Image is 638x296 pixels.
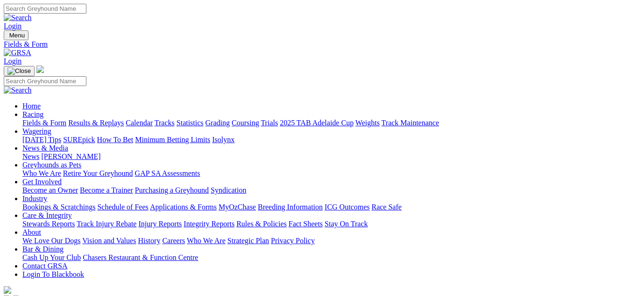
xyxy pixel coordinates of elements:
a: Bookings & Scratchings [22,203,95,211]
a: MyOzChase [219,203,256,211]
a: Rules & Policies [236,220,287,228]
a: Minimum Betting Limits [135,136,210,144]
a: ICG Outcomes [325,203,369,211]
div: Care & Integrity [22,220,634,228]
a: 2025 TAB Adelaide Cup [280,119,354,127]
a: Vision and Values [82,237,136,245]
a: Fields & Form [22,119,66,127]
a: History [138,237,160,245]
a: [DATE] Tips [22,136,61,144]
a: Fact Sheets [289,220,323,228]
a: Stewards Reports [22,220,75,228]
a: News [22,152,39,160]
div: About [22,237,634,245]
div: Racing [22,119,634,127]
a: Applications & Forms [150,203,217,211]
a: Statistics [177,119,204,127]
div: News & Media [22,152,634,161]
a: Login To Blackbook [22,270,84,278]
a: Tracks [155,119,175,127]
a: Who We Are [22,169,61,177]
a: Purchasing a Greyhound [135,186,209,194]
a: How To Bet [97,136,134,144]
a: Contact GRSA [22,262,67,270]
a: We Love Our Dogs [22,237,80,245]
a: Strategic Plan [227,237,269,245]
a: Racing [22,110,43,118]
button: Toggle navigation [4,66,35,76]
a: Retire Your Greyhound [63,169,133,177]
a: Results & Replays [68,119,124,127]
a: Calendar [126,119,153,127]
img: Search [4,14,32,22]
a: Schedule of Fees [97,203,148,211]
a: Get Involved [22,178,62,186]
a: About [22,228,41,236]
div: Industry [22,203,634,211]
div: Bar & Dining [22,253,634,262]
div: Wagering [22,136,634,144]
input: Search [4,4,86,14]
span: Menu [9,32,25,39]
a: GAP SA Assessments [135,169,200,177]
a: Syndication [211,186,246,194]
a: Careers [162,237,185,245]
a: SUREpick [63,136,95,144]
img: GRSA [4,49,31,57]
div: Greyhounds as Pets [22,169,634,178]
a: Race Safe [371,203,401,211]
a: Cash Up Your Club [22,253,81,261]
a: Privacy Policy [271,237,315,245]
a: Industry [22,195,47,202]
a: Become an Owner [22,186,78,194]
a: Login [4,22,21,30]
a: Greyhounds as Pets [22,161,81,169]
a: Who We Are [187,237,226,245]
img: logo-grsa-white.png [4,286,11,294]
div: Get Involved [22,186,634,195]
a: Become a Trainer [80,186,133,194]
a: Breeding Information [258,203,323,211]
a: Bar & Dining [22,245,64,253]
a: Chasers Restaurant & Function Centre [83,253,198,261]
button: Toggle navigation [4,30,28,40]
a: Injury Reports [138,220,182,228]
a: News & Media [22,144,68,152]
a: Fields & Form [4,40,634,49]
a: Isolynx [212,136,234,144]
a: Wagering [22,127,51,135]
a: Track Injury Rebate [77,220,136,228]
a: Grading [206,119,230,127]
a: Stay On Track [325,220,368,228]
a: Home [22,102,41,110]
a: Track Maintenance [382,119,439,127]
a: [PERSON_NAME] [41,152,100,160]
img: logo-grsa-white.png [36,65,44,73]
a: Integrity Reports [184,220,234,228]
img: Search [4,86,32,94]
a: Care & Integrity [22,211,72,219]
a: Weights [355,119,380,127]
img: Close [7,67,31,75]
input: Search [4,76,86,86]
a: Login [4,57,21,65]
a: Coursing [232,119,259,127]
a: Trials [261,119,278,127]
